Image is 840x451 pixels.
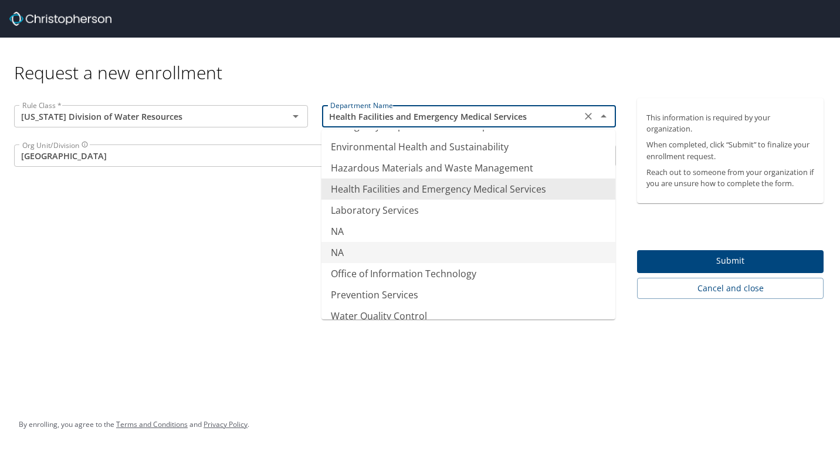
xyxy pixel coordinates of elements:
[287,108,304,124] button: Open
[646,112,814,134] p: This information is required by your organization.
[204,419,248,429] a: Privacy Policy
[646,254,814,268] span: Submit
[321,284,615,305] li: Prevention Services
[82,141,89,148] svg: Billing Division
[595,108,612,124] button: Close
[321,305,615,327] li: Water Quality Control
[637,278,824,299] button: Cancel and close
[321,157,615,179] li: Hazardous Materials and Waste Management
[321,179,615,200] li: Health Facilities and Emergency Medical Services
[580,108,597,124] button: Clear
[321,242,615,263] li: NA
[19,410,249,439] div: By enrolling, you agree to the and .
[321,221,615,242] li: NA
[14,38,833,84] div: Request a new enrollment
[9,12,111,26] img: cbt logo
[321,136,615,157] li: Environmental Health and Sustainability
[116,419,188,429] a: Terms and Conditions
[637,250,824,273] button: Submit
[646,167,814,189] p: Reach out to someone from your organization if you are unsure how to complete the form.
[321,200,615,221] li: Laboratory Services
[646,281,814,296] span: Cancel and close
[321,263,615,284] li: Office of Information Technology
[646,139,814,161] p: When completed, click “Submit” to finalize your enrollment request.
